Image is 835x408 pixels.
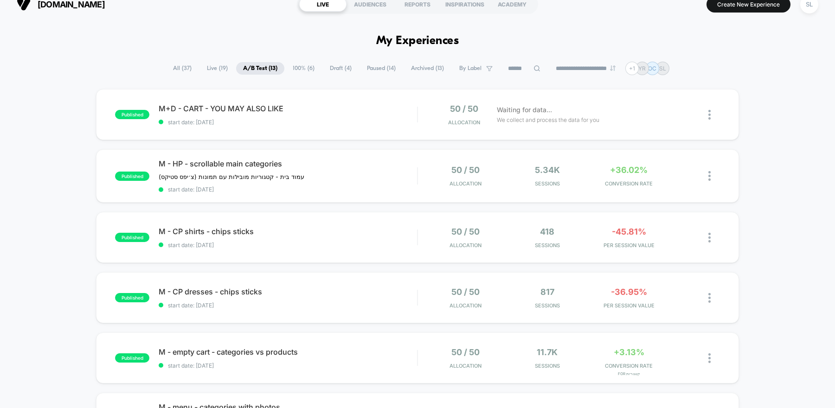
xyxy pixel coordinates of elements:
div: + 1 [625,62,639,75]
span: Allocation [450,180,482,187]
span: +3.13% [614,347,644,357]
span: עמוד בית - קטגוריות מובילות עם תמונות (צ׳יפס סטיקס) [159,173,304,180]
span: M - CP shirts - chips sticks [159,227,417,236]
span: 817 [540,287,554,297]
span: Allocation [450,242,482,249]
span: We collect and process the data for you [497,115,599,124]
h1: My Experiences [376,34,459,48]
span: published [115,172,149,181]
span: 50 / 50 [450,104,478,114]
img: end [610,65,616,71]
span: M - CP dresses - chips sticks [159,287,417,296]
span: 50 / 50 [451,227,480,236]
span: Sessions [509,302,586,309]
img: close [708,233,711,242]
span: Live ( 19 ) [200,62,235,75]
img: close [708,171,711,181]
span: PER SESSION VALUE [591,242,668,249]
img: close [708,353,711,363]
span: start date: [DATE] [159,242,417,249]
span: M+D - CART - YOU MAY ALSO LIKE [159,104,417,113]
span: published [115,110,149,119]
span: M - empty cart - categories vs products [159,347,417,357]
span: published [115,353,149,363]
span: All ( 37 ) [166,62,199,75]
span: 418 [540,227,554,236]
span: CONVERSION RATE [591,363,668,369]
span: published [115,233,149,242]
span: A/B Test ( 13 ) [236,62,284,75]
p: YR [638,65,646,72]
img: close [708,110,711,120]
span: published [115,293,149,302]
p: OC [648,65,656,72]
span: start date: [DATE] [159,119,417,126]
span: start date: [DATE] [159,302,417,309]
span: start date: [DATE] [159,362,417,369]
span: 50 / 50 [451,287,480,297]
span: 100% ( 6 ) [286,62,321,75]
p: SL [659,65,666,72]
span: Allocation [450,363,482,369]
span: Allocation [448,119,480,126]
span: 50 / 50 [451,347,480,357]
span: for קטגוריות [591,371,668,376]
span: Sessions [509,180,586,187]
span: 5.34k [535,165,560,175]
span: Sessions [509,363,586,369]
span: CONVERSION RATE [591,180,668,187]
span: -36.95% [611,287,647,297]
img: close [708,293,711,303]
span: By Label [459,65,482,72]
span: +36.02% [610,165,648,175]
span: PER SESSION VALUE [591,302,668,309]
span: Allocation [450,302,482,309]
span: 11.7k [537,347,558,357]
span: -45.81% [612,227,646,236]
span: Draft ( 4 ) [323,62,359,75]
span: M - HP - scrollable main categories [159,159,417,168]
span: Waiting for data... [497,105,552,115]
span: Archived ( 13 ) [404,62,451,75]
span: Sessions [509,242,586,249]
span: start date: [DATE] [159,186,417,193]
span: Paused ( 14 ) [360,62,403,75]
span: 50 / 50 [451,165,480,175]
